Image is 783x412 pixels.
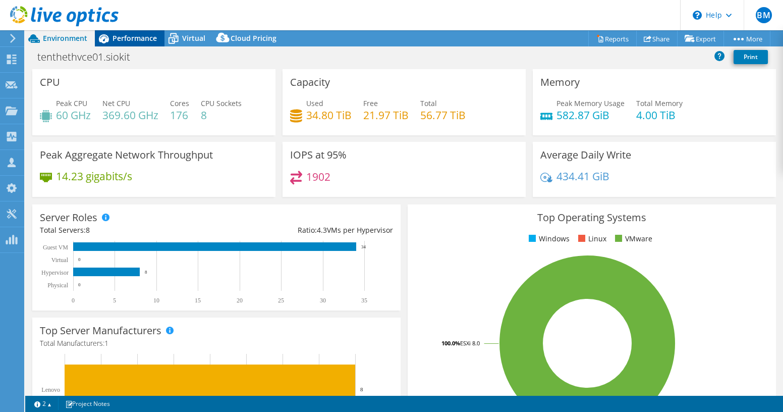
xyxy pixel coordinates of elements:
[306,171,330,182] h4: 1902
[306,98,323,108] span: Used
[734,50,768,64] a: Print
[113,33,157,43] span: Performance
[540,149,631,161] h3: Average Daily Write
[27,397,59,410] a: 2
[102,110,158,121] h4: 369.60 GHz
[72,297,75,304] text: 0
[170,110,189,121] h4: 176
[290,149,347,161] h3: IOPS at 95%
[677,31,724,46] a: Export
[40,225,216,236] div: Total Servers:
[182,33,205,43] span: Virtual
[540,77,580,88] h3: Memory
[104,338,108,348] span: 1
[636,98,683,108] span: Total Memory
[40,212,97,223] h3: Server Roles
[361,244,366,249] text: 34
[320,297,326,304] text: 30
[43,33,87,43] span: Environment
[102,98,130,108] span: Net CPU
[636,110,683,121] h4: 4.00 TiB
[51,256,69,264] text: Virtual
[290,77,330,88] h3: Capacity
[360,386,363,392] text: 8
[237,297,243,304] text: 20
[40,77,60,88] h3: CPU
[153,297,159,304] text: 10
[317,225,327,235] span: 4.3
[361,297,367,304] text: 35
[693,11,702,20] svg: \n
[40,149,213,161] h3: Peak Aggregate Network Throughput
[556,98,625,108] span: Peak Memory Usage
[441,339,460,347] tspan: 100.0%
[86,225,90,235] span: 8
[576,233,606,244] li: Linux
[40,338,393,349] h4: Total Manufacturers:
[33,51,146,63] h1: tenthethvce01.siokit
[201,98,242,108] span: CPU Sockets
[723,31,770,46] a: More
[636,31,678,46] a: Share
[195,297,201,304] text: 15
[363,110,409,121] h4: 21.97 TiB
[78,257,81,262] text: 0
[588,31,637,46] a: Reports
[526,233,569,244] li: Windows
[363,98,378,108] span: Free
[756,7,772,23] span: BM
[113,297,116,304] text: 5
[216,225,393,236] div: Ratio: VMs per Hypervisor
[306,110,352,121] h4: 34.80 TiB
[47,282,68,289] text: Physical
[56,110,91,121] h4: 60 GHz
[420,98,437,108] span: Total
[40,325,161,336] h3: Top Server Manufacturers
[78,282,81,287] text: 0
[56,98,87,108] span: Peak CPU
[278,297,284,304] text: 25
[556,110,625,121] h4: 582.87 GiB
[415,212,768,223] h3: Top Operating Systems
[201,110,242,121] h4: 8
[43,244,68,251] text: Guest VM
[420,110,466,121] h4: 56.77 TiB
[556,171,609,182] h4: 434.41 GiB
[41,386,60,393] text: Lenovo
[145,270,147,275] text: 8
[170,98,189,108] span: Cores
[58,397,117,410] a: Project Notes
[56,171,132,182] h4: 14.23 gigabits/s
[231,33,276,43] span: Cloud Pricing
[460,339,480,347] tspan: ESXi 8.0
[41,269,69,276] text: Hypervisor
[612,233,652,244] li: VMware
